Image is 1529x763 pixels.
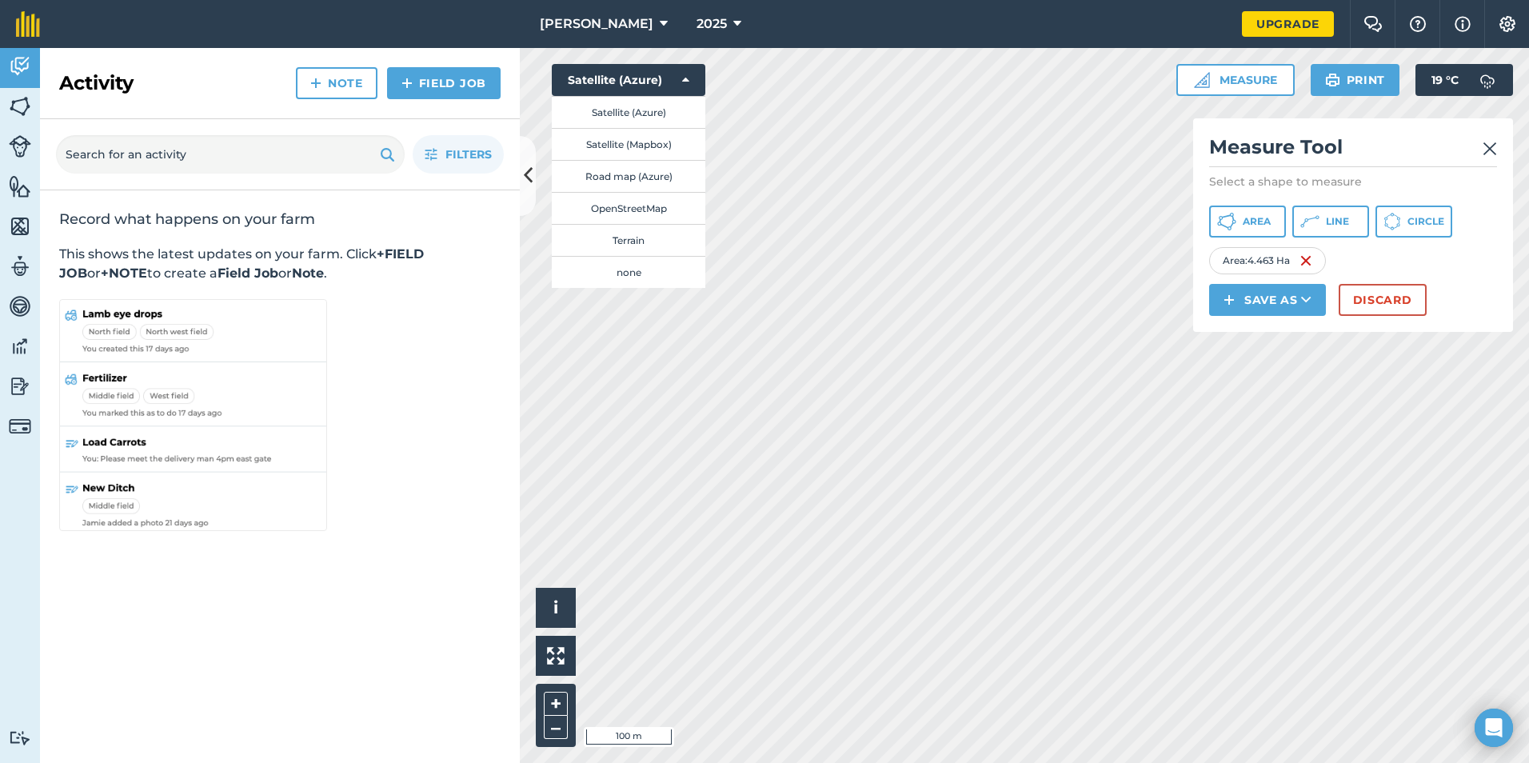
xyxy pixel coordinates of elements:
[1292,206,1369,238] button: Line
[59,70,134,96] h2: Activity
[1325,70,1340,90] img: svg+xml;base64,PHN2ZyB4bWxucz0iaHR0cDovL3d3dy53My5vcmcvMjAwMC9zdmciIHdpZHRoPSIxOSIgaGVpZ2h0PSIyNC...
[9,730,31,745] img: svg+xml;base64,PD94bWwgdmVyc2lvbj0iMS4wIiBlbmNvZGluZz0idXRmLTgiPz4KPCEtLSBHZW5lcmF0b3I6IEFkb2JlIE...
[540,14,653,34] span: [PERSON_NAME]
[445,146,492,163] span: Filters
[56,135,405,174] input: Search for an activity
[9,374,31,398] img: svg+xml;base64,PD94bWwgdmVyc2lvbj0iMS4wIiBlbmNvZGluZz0idXRmLTgiPz4KPCEtLSBHZW5lcmF0b3I6IEFkb2JlIE...
[552,160,705,192] button: Road map (Azure)
[1209,206,1286,238] button: Area
[401,74,413,93] img: svg+xml;base64,PHN2ZyB4bWxucz0iaHR0cDovL3d3dy53My5vcmcvMjAwMC9zdmciIHdpZHRoPSIxNCIgaGVpZ2h0PSIyNC...
[296,67,377,99] a: Note
[9,214,31,238] img: svg+xml;base64,PHN2ZyB4bWxucz0iaHR0cDovL3d3dy53My5vcmcvMjAwMC9zdmciIHdpZHRoPSI1NiIgaGVpZ2h0PSI2MC...
[1471,64,1503,96] img: svg+xml;base64,PD94bWwgdmVyc2lvbj0iMS4wIiBlbmNvZGluZz0idXRmLTgiPz4KPCEtLSBHZW5lcmF0b3I6IEFkb2JlIE...
[101,266,147,281] strong: +NOTE
[1375,206,1452,238] button: Circle
[552,192,705,224] button: OpenStreetMap
[1176,64,1295,96] button: Measure
[1242,11,1334,37] a: Upgrade
[1311,64,1400,96] button: Print
[1408,16,1427,32] img: A question mark icon
[1299,251,1312,270] img: svg+xml;base64,PHN2ZyB4bWxucz0iaHR0cDovL3d3dy53My5vcmcvMjAwMC9zdmciIHdpZHRoPSIxNiIgaGVpZ2h0PSIyNC...
[1209,174,1497,190] p: Select a shape to measure
[59,245,501,283] p: This shows the latest updates on your farm. Click or to create a or .
[1483,139,1497,158] img: svg+xml;base64,PHN2ZyB4bWxucz0iaHR0cDovL3d3dy53My5vcmcvMjAwMC9zdmciIHdpZHRoPSIyMiIgaGVpZ2h0PSIzMC...
[1498,16,1517,32] img: A cog icon
[544,716,568,739] button: –
[9,174,31,198] img: svg+xml;base64,PHN2ZyB4bWxucz0iaHR0cDovL3d3dy53My5vcmcvMjAwMC9zdmciIHdpZHRoPSI1NiIgaGVpZ2h0PSI2MC...
[9,334,31,358] img: svg+xml;base64,PD94bWwgdmVyc2lvbj0iMS4wIiBlbmNvZGluZz0idXRmLTgiPz4KPCEtLSBHZW5lcmF0b3I6IEFkb2JlIE...
[1475,709,1513,747] div: Open Intercom Messenger
[1407,215,1444,228] span: Circle
[59,210,501,229] h2: Record what happens on your farm
[387,67,501,99] a: Field Job
[292,266,324,281] strong: Note
[9,254,31,278] img: svg+xml;base64,PD94bWwgdmVyc2lvbj0iMS4wIiBlbmNvZGluZz0idXRmLTgiPz4KPCEtLSBHZW5lcmF0b3I6IEFkb2JlIE...
[1194,72,1210,88] img: Ruler icon
[9,135,31,158] img: svg+xml;base64,PD94bWwgdmVyc2lvbj0iMS4wIiBlbmNvZGluZz0idXRmLTgiPz4KPCEtLSBHZW5lcmF0b3I6IEFkb2JlIE...
[1431,64,1459,96] span: 19 ° C
[552,256,705,288] button: none
[1209,284,1326,316] button: Save as
[552,96,705,128] button: Satellite (Azure)
[1455,14,1471,34] img: svg+xml;base64,PHN2ZyB4bWxucz0iaHR0cDovL3d3dy53My5vcmcvMjAwMC9zdmciIHdpZHRoPSIxNyIgaGVpZ2h0PSIxNy...
[552,224,705,256] button: Terrain
[1339,284,1427,316] button: Discard
[413,135,504,174] button: Filters
[9,415,31,437] img: svg+xml;base64,PD94bWwgdmVyc2lvbj0iMS4wIiBlbmNvZGluZz0idXRmLTgiPz4KPCEtLSBHZW5lcmF0b3I6IEFkb2JlIE...
[16,11,40,37] img: fieldmargin Logo
[552,64,705,96] button: Satellite (Azure)
[310,74,321,93] img: svg+xml;base64,PHN2ZyB4bWxucz0iaHR0cDovL3d3dy53My5vcmcvMjAwMC9zdmciIHdpZHRoPSIxNCIgaGVpZ2h0PSIyNC...
[9,294,31,318] img: svg+xml;base64,PD94bWwgdmVyc2lvbj0iMS4wIiBlbmNvZGluZz0idXRmLTgiPz4KPCEtLSBHZW5lcmF0b3I6IEFkb2JlIE...
[9,54,31,78] img: svg+xml;base64,PD94bWwgdmVyc2lvbj0iMS4wIiBlbmNvZGluZz0idXRmLTgiPz4KPCEtLSBHZW5lcmF0b3I6IEFkb2JlIE...
[1415,64,1513,96] button: 19 °C
[1363,16,1383,32] img: Two speech bubbles overlapping with the left bubble in the forefront
[697,14,727,34] span: 2025
[218,266,278,281] strong: Field Job
[9,94,31,118] img: svg+xml;base64,PHN2ZyB4bWxucz0iaHR0cDovL3d3dy53My5vcmcvMjAwMC9zdmciIHdpZHRoPSI1NiIgaGVpZ2h0PSI2MC...
[544,692,568,716] button: +
[552,128,705,160] button: Satellite (Mapbox)
[547,647,565,665] img: Four arrows, one pointing top left, one top right, one bottom right and the last bottom left
[380,145,395,164] img: svg+xml;base64,PHN2ZyB4bWxucz0iaHR0cDovL3d3dy53My5vcmcvMjAwMC9zdmciIHdpZHRoPSIxOSIgaGVpZ2h0PSIyNC...
[536,588,576,628] button: i
[1224,290,1235,310] img: svg+xml;base64,PHN2ZyB4bWxucz0iaHR0cDovL3d3dy53My5vcmcvMjAwMC9zdmciIHdpZHRoPSIxNCIgaGVpZ2h0PSIyNC...
[1209,134,1497,167] h2: Measure Tool
[1326,215,1349,228] span: Line
[1209,247,1326,274] div: Area : 4.463 Ha
[1243,215,1271,228] span: Area
[553,597,558,617] span: i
